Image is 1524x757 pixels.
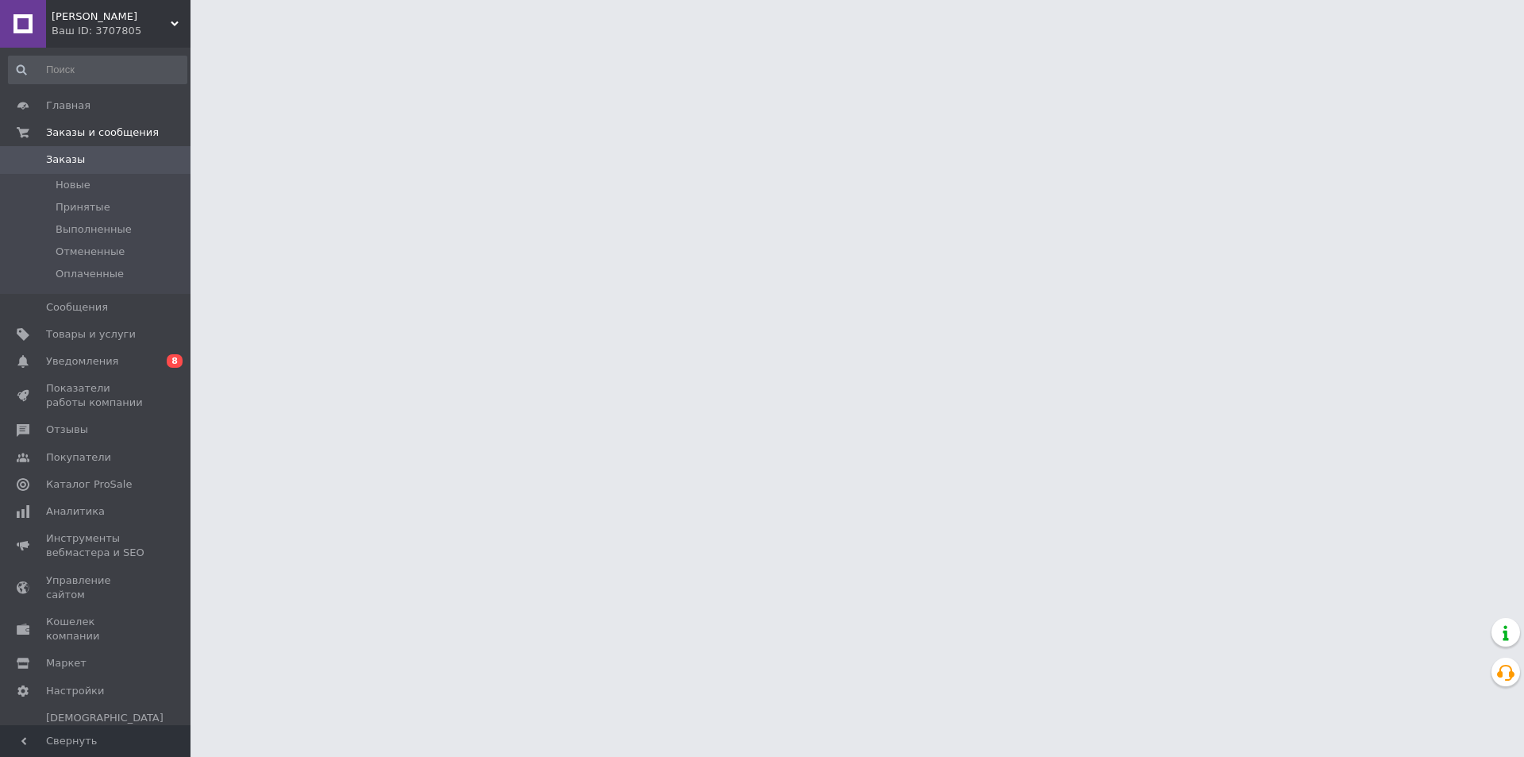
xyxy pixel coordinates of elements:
[46,615,147,643] span: Кошелек компании
[46,381,147,410] span: Показатели работы компании
[56,245,125,259] span: Отмененные
[46,711,164,755] span: [DEMOGRAPHIC_DATA] и счета
[52,10,171,24] span: nyro
[56,222,132,237] span: Выполненные
[46,423,88,437] span: Отзывы
[46,153,85,167] span: Заказы
[46,684,104,698] span: Настройки
[56,200,110,214] span: Принятые
[167,354,183,368] span: 8
[56,178,90,192] span: Новые
[46,327,136,342] span: Товары и услуги
[46,126,159,140] span: Заказы и сообщения
[56,267,124,281] span: Оплаченные
[46,354,118,369] span: Уведомления
[52,24,190,38] div: Ваш ID: 3707805
[46,477,132,492] span: Каталог ProSale
[46,450,111,465] span: Покупатели
[46,504,105,519] span: Аналитика
[46,656,87,670] span: Маркет
[46,98,90,113] span: Главная
[8,56,187,84] input: Поиск
[46,300,108,315] span: Сообщения
[46,531,147,560] span: Инструменты вебмастера и SEO
[46,574,147,602] span: Управление сайтом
